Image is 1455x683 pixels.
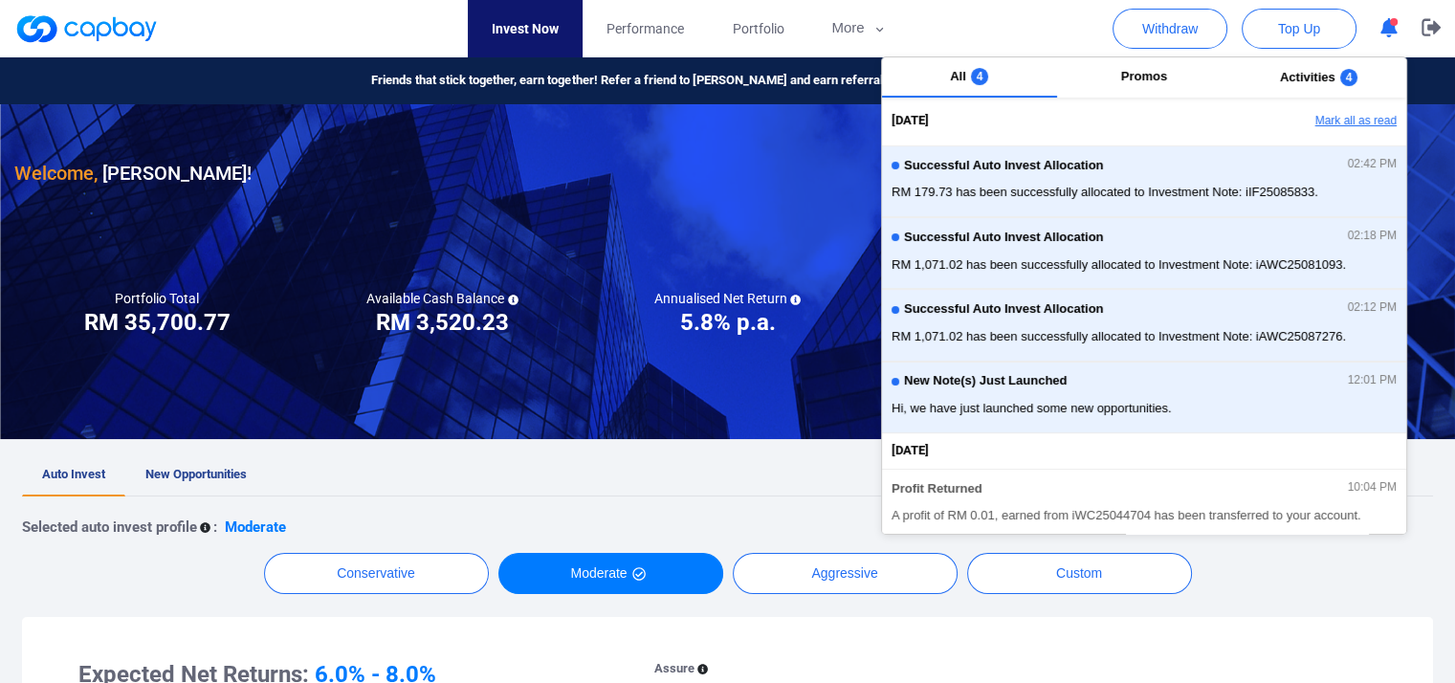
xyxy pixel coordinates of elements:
h3: RM 3,520.23 [376,307,509,338]
button: Conservative [264,553,489,594]
button: Withdraw [1113,9,1227,49]
button: Successful Auto Invest Allocation02:12 PMRM 1,071.02 has been successfully allocated to Investmen... [882,289,1406,361]
span: 12:01 PM [1348,374,1397,387]
span: [DATE] [892,111,929,131]
p: Moderate [225,516,286,539]
p: Selected auto invest profile [22,516,197,539]
span: Friends that stick together, earn together! Refer a friend to [PERSON_NAME] and earn referral rew... [371,71,960,91]
span: 4 [1340,69,1358,86]
h3: [PERSON_NAME] ! [14,158,252,188]
span: Hi, we have just launched some new opportunities. [892,399,1397,418]
h3: 5.8% p.a. [679,307,775,338]
span: RM 179.73 has been successfully allocated to Investment Note: iIF25085833. [892,183,1397,202]
button: Activities4 [1231,57,1406,98]
h5: Available Cash Balance [366,290,518,307]
p: : [213,516,217,539]
span: New Note(s) Just Launched [904,374,1067,388]
button: Moderate [498,553,723,594]
span: Top Up [1278,19,1320,38]
button: Custom [967,553,1192,594]
span: Activities [1280,70,1335,84]
span: 10:04 PM [1348,481,1397,495]
span: [DATE] [892,441,929,461]
h5: Annualised Net Return [653,290,801,307]
button: Successful Auto Invest Allocation02:18 PMRM 1,071.02 has been successfully allocated to Investmen... [882,217,1406,289]
span: 02:18 PM [1348,230,1397,243]
button: Profit Returned10:04 PMA profit of RM 0.01, earned from iWC25044704 has been transferred to your ... [882,469,1406,540]
span: Welcome, [14,162,98,185]
span: Auto Invest [42,467,105,481]
span: RM 1,071.02 has been successfully allocated to Investment Note: iAWC25087276. [892,327,1397,346]
span: Successful Auto Invest Allocation [904,231,1104,245]
span: Performance [606,18,684,39]
button: Top Up [1242,9,1356,49]
span: All [950,69,966,83]
button: Aggressive [733,553,958,594]
h3: RM 35,700.77 [84,307,231,338]
span: Successful Auto Invest Allocation [904,159,1104,173]
span: A profit of RM 0.01, earned from iWC25044704 has been transferred to your account. [892,506,1397,525]
span: Successful Auto Invest Allocation [904,302,1104,317]
span: Promos [1121,69,1167,83]
button: Mark all as read [1201,105,1406,138]
span: 02:12 PM [1348,301,1397,315]
span: 02:42 PM [1348,158,1397,171]
button: All4 [882,57,1057,98]
h5: Portfolio Total [115,290,199,307]
p: Assure [654,659,694,679]
span: Portfolio [732,18,783,39]
span: RM 1,071.02 has been successfully allocated to Investment Note: iAWC25081093. [892,255,1397,275]
button: Successful Auto Invest Allocation02:42 PMRM 179.73 has been successfully allocated to Investment ... [882,145,1406,217]
span: New Opportunities [145,467,247,481]
span: 4 [971,68,989,85]
button: New Note(s) Just Launched12:01 PMHi, we have just launched some new opportunities. [882,362,1406,433]
button: Promos [1057,57,1232,98]
span: Profit Returned [892,482,982,496]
